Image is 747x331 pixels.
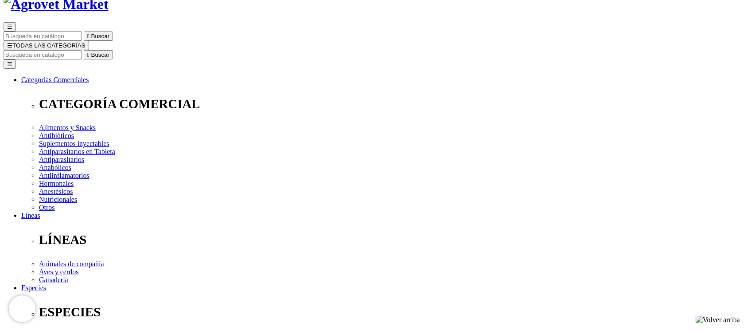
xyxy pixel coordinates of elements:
a: Ganadería [39,276,68,284]
a: Antiparasitarios [39,156,84,163]
a: Antibióticos [39,132,74,139]
button:  Buscar [84,32,113,41]
a: Anabólicos [39,164,71,171]
a: Otros [39,204,55,211]
button:  Buscar [84,50,113,59]
img: Volver arriba [696,316,740,324]
iframe: Brevo live chat [9,296,35,322]
i:  [87,51,89,58]
input: Buscar [4,32,82,41]
a: Suplementos inyectables [39,140,109,147]
a: Antiparasitarios en Tableta [39,148,115,155]
span: Buscar [91,51,109,58]
input: Buscar [4,50,82,59]
span: ☰ [7,42,12,49]
a: Nutricionales [39,196,77,203]
a: Líneas [21,212,40,219]
button: ☰ [4,22,16,32]
a: Alimentos y Snacks [39,124,96,131]
a: Especies [21,284,46,292]
a: Aves y cerdos [39,268,78,276]
button: ☰TODAS LAS CATEGORÍAS [4,41,89,50]
p: CATEGORÍA COMERCIAL [39,97,743,111]
i:  [87,33,89,39]
a: Categorías Comerciales [21,76,89,83]
a: Antiinflamatorios [39,172,89,179]
button: ☰ [4,59,16,69]
p: LÍNEAS [39,232,743,247]
a: Animales de compañía [39,260,104,268]
a: Hormonales [39,180,74,187]
a: Anestésicos [39,188,73,195]
p: ESPECIES [39,305,743,319]
span: ☰ [7,24,12,30]
span: Buscar [91,33,109,39]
